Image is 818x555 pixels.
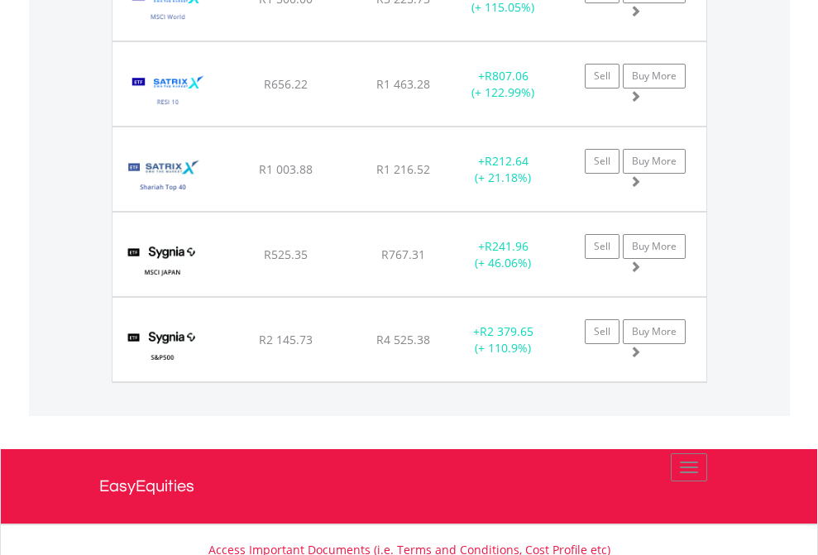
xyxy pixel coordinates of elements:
[121,233,204,292] img: TFSA.SYGJP.png
[585,234,619,259] a: Sell
[259,332,313,347] span: R2 145.73
[452,323,555,356] div: + (+ 110.9%)
[121,63,216,122] img: TFSA.STXRES.png
[585,64,619,89] a: Sell
[264,246,308,262] span: R525.35
[623,319,686,344] a: Buy More
[485,238,529,254] span: R241.96
[485,153,529,169] span: R212.64
[452,68,555,101] div: + (+ 122.99%)
[121,148,204,207] img: TFSA.STXSHA.png
[376,332,430,347] span: R4 525.38
[99,449,720,524] a: EasyEquities
[585,319,619,344] a: Sell
[585,149,619,174] a: Sell
[452,153,555,186] div: + (+ 21.18%)
[480,323,533,339] span: R2 379.65
[623,64,686,89] a: Buy More
[264,76,308,92] span: R656.22
[376,161,430,177] span: R1 216.52
[452,238,555,271] div: + (+ 46.06%)
[376,76,430,92] span: R1 463.28
[485,68,529,84] span: R807.06
[623,234,686,259] a: Buy More
[259,161,313,177] span: R1 003.88
[623,149,686,174] a: Buy More
[381,246,425,262] span: R767.31
[121,318,204,377] img: TFSA.SYG500.png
